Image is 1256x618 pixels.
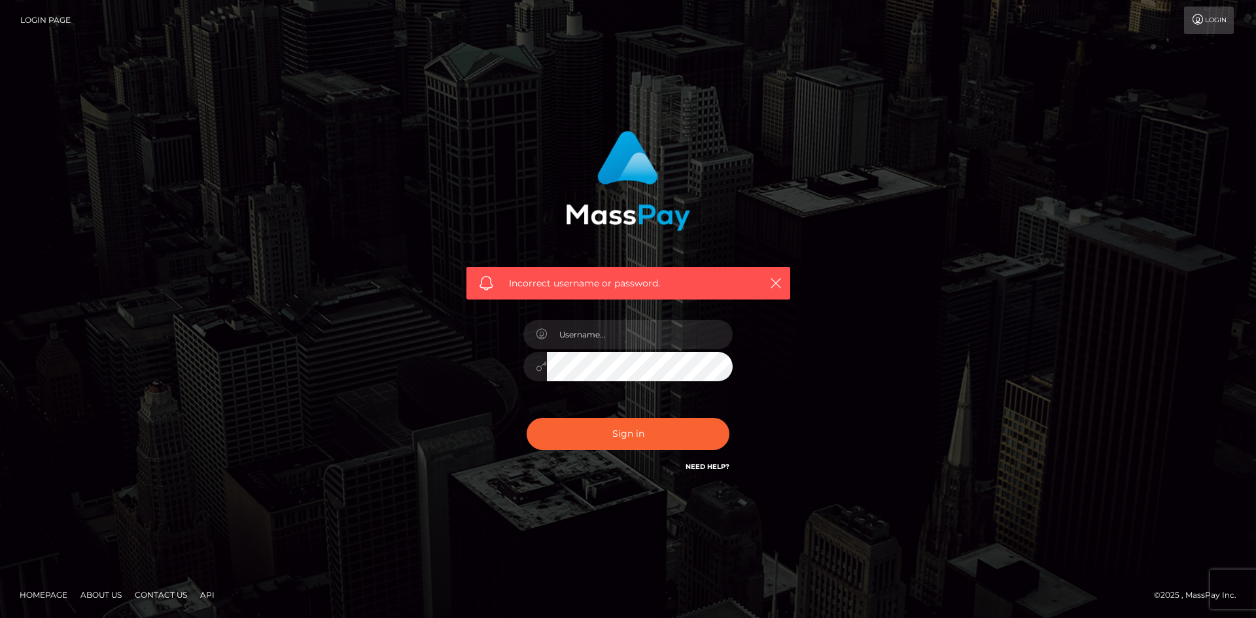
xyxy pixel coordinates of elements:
[14,585,73,605] a: Homepage
[130,585,192,605] a: Contact Us
[686,462,729,471] a: Need Help?
[1154,588,1246,602] div: © 2025 , MassPay Inc.
[195,585,220,605] a: API
[527,418,729,450] button: Sign in
[547,320,733,349] input: Username...
[1184,7,1234,34] a: Login
[20,7,71,34] a: Login Page
[509,277,748,290] span: Incorrect username or password.
[566,131,690,231] img: MassPay Login
[75,585,127,605] a: About Us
